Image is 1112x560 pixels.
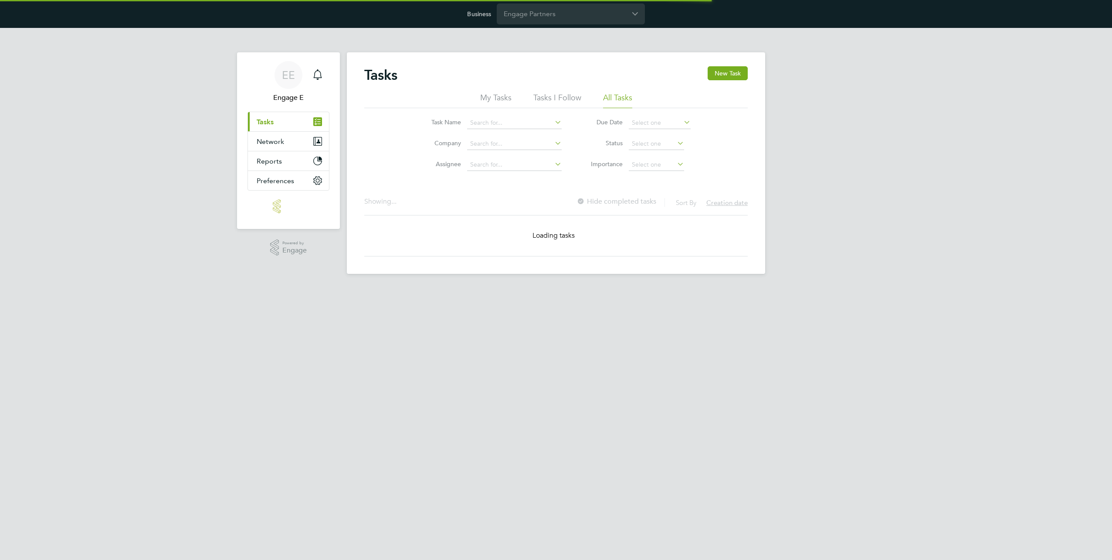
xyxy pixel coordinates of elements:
[257,157,282,165] span: Reports
[467,117,562,129] input: Search for...
[629,138,684,150] input: Select one
[467,10,491,18] label: Business
[676,198,696,207] label: Sort By
[603,92,632,108] li: All Tasks
[480,92,512,108] li: My Tasks
[257,137,284,146] span: Network
[467,138,562,150] input: Search for...
[532,231,576,240] span: Loading tasks
[257,177,294,185] span: Preferences
[422,160,461,168] label: Assignee
[391,197,397,206] span: ...
[248,171,329,190] button: Preferences
[248,151,329,171] button: Reports
[282,247,307,254] span: Engage
[282,239,307,247] span: Powered by
[583,160,623,168] label: Importance
[282,69,295,81] span: EE
[270,239,307,256] a: Powered byEngage
[467,159,562,171] input: Search for...
[248,132,329,151] button: Network
[706,198,748,207] span: Creation date
[533,92,581,108] li: Tasks I Follow
[273,199,304,213] img: engage-logo-retina.png
[629,159,684,171] input: Select one
[583,139,623,147] label: Status
[248,112,329,131] a: Tasks
[576,197,656,206] label: Hide completed tasks
[247,61,329,103] a: EEEngage E
[247,199,329,213] a: Go to home page
[257,118,274,126] span: Tasks
[583,118,623,126] label: Due Date
[422,139,461,147] label: Company
[629,117,691,129] input: Select one
[364,197,398,206] div: Showing
[708,66,748,80] button: New Task
[247,92,329,103] span: Engage E
[422,118,461,126] label: Task Name
[364,66,397,84] h2: Tasks
[237,52,340,229] nav: Main navigation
